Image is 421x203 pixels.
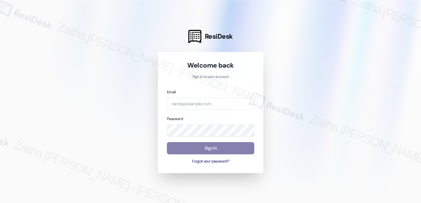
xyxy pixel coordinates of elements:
[167,98,254,110] input: name@example.com
[167,61,254,70] h1: Welcome back
[167,90,176,95] label: Email
[167,142,254,154] button: Sign In
[167,74,254,80] p: Sign in to your account
[167,116,183,121] label: Password
[188,30,201,43] img: ResiDesk Logo
[205,32,233,41] span: ResiDesk
[167,159,254,164] button: Forgot your password?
